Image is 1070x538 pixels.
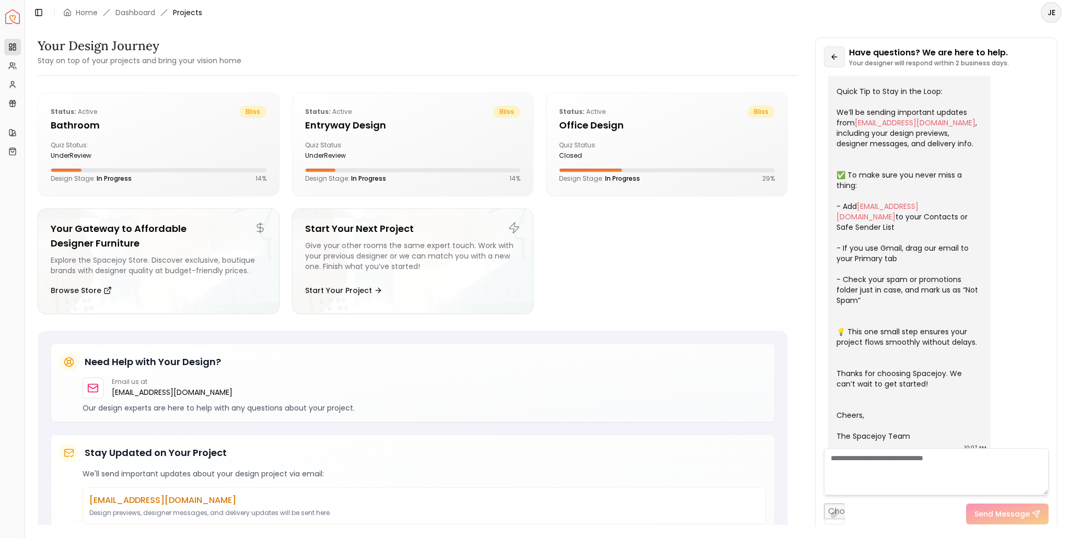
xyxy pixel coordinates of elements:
[762,174,775,183] p: 29 %
[493,106,520,118] span: bliss
[559,106,606,118] p: active
[855,118,975,128] a: [EMAIL_ADDRESS][DOMAIN_NAME]
[305,118,521,133] h5: entryway design
[5,9,20,24] a: Spacejoy
[305,174,386,183] p: Design Stage:
[51,151,154,160] div: underReview
[85,355,221,369] h5: Need Help with Your Design?
[85,446,227,460] h5: Stay Updated on Your Project
[63,7,202,18] nav: breadcrumb
[305,107,331,116] b: Status:
[112,378,232,386] p: Email us at
[5,9,20,24] img: Spacejoy Logo
[51,141,154,160] div: Quiz Status:
[559,118,775,133] h5: Office design
[89,509,759,517] p: Design previews, designer messages, and delivery updates will be sent here
[38,208,280,314] a: Your Gateway to Affordable Designer FurnitureExplore the Spacejoy Store. Discover exclusive, bout...
[836,201,918,222] a: [EMAIL_ADDRESS][DOMAIN_NAME]
[1041,2,1062,23] button: JE
[305,240,521,276] div: Give your other rooms the same expert touch. Work with your previous designer or we can match you...
[38,55,241,66] small: Stay on top of your projects and bring your vision home
[559,141,662,160] div: Quiz Status:
[351,174,386,183] span: In Progress
[305,221,521,236] h5: Start Your Next Project
[173,7,202,18] span: Projects
[97,174,132,183] span: In Progress
[51,107,76,116] b: Status:
[51,118,266,133] h5: Bathroom
[89,494,759,507] p: [EMAIL_ADDRESS][DOMAIN_NAME]
[239,106,266,118] span: bliss
[849,59,1009,67] p: Your designer will respond within 2 business days.
[83,469,766,479] p: We'll send important updates about your design project via email:
[849,46,1009,59] p: Have questions? We are here to help.
[51,221,266,251] h5: Your Gateway to Affordable Designer Furniture
[76,7,98,18] a: Home
[112,386,232,399] a: [EMAIL_ADDRESS][DOMAIN_NAME]
[51,106,97,118] p: active
[115,7,155,18] a: Dashboard
[559,151,662,160] div: closed
[605,174,640,183] span: In Progress
[559,107,585,116] b: Status:
[748,106,775,118] span: bliss
[1042,3,1061,22] span: JE
[51,280,112,301] button: Browse Store
[305,106,352,118] p: active
[83,403,766,413] p: Our design experts are here to help with any questions about your project.
[964,442,986,453] div: 10:07 AM
[305,280,382,301] button: Start Your Project
[51,174,132,183] p: Design Stage:
[836,24,980,441] div: Welcome aboard! 🎉 You’re all set — our team is excited to bring your dream space to life. Quick T...
[51,255,266,276] div: Explore the Spacejoy Store. Discover exclusive, boutique brands with designer quality at budget-f...
[292,208,534,314] a: Start Your Next ProjectGive your other rooms the same expert touch. Work with your previous desig...
[305,151,409,160] div: underReview
[255,174,266,183] p: 14 %
[559,174,640,183] p: Design Stage:
[305,141,409,160] div: Quiz Status:
[509,174,520,183] p: 14 %
[38,38,241,54] h3: Your Design Journey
